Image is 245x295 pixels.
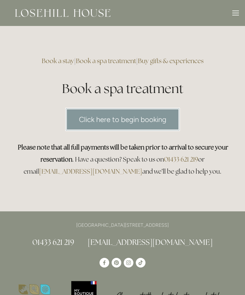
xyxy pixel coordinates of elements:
p: [GEOGRAPHIC_DATA][STREET_ADDRESS] [10,221,235,229]
h3: . Have a question? Speak to us on or email and we’ll be glad to help you. [10,141,235,178]
a: Click here to begin booking [65,108,180,131]
img: Losehill House [15,9,110,17]
a: Instagram [124,258,133,268]
a: [EMAIL_ADDRESS][DOMAIN_NAME] [88,237,213,247]
a: Losehill House Hotel & Spa [100,258,109,268]
a: [EMAIL_ADDRESS][DOMAIN_NAME] [39,167,142,175]
a: 01433 621 219 [32,237,74,247]
a: Pinterest [112,258,121,268]
h1: Book a spa treatment [10,80,235,98]
strong: Please note that all full payments will be taken prior to arrival to secure your reservation [18,143,230,163]
a: Book a spa treatment [76,57,136,65]
a: Book a stay [42,57,74,65]
a: TikTok [136,258,145,268]
a: 01433 621 219 [164,155,198,163]
a: Buy gifts & experiences [138,57,204,65]
h3: | | [10,55,235,67]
